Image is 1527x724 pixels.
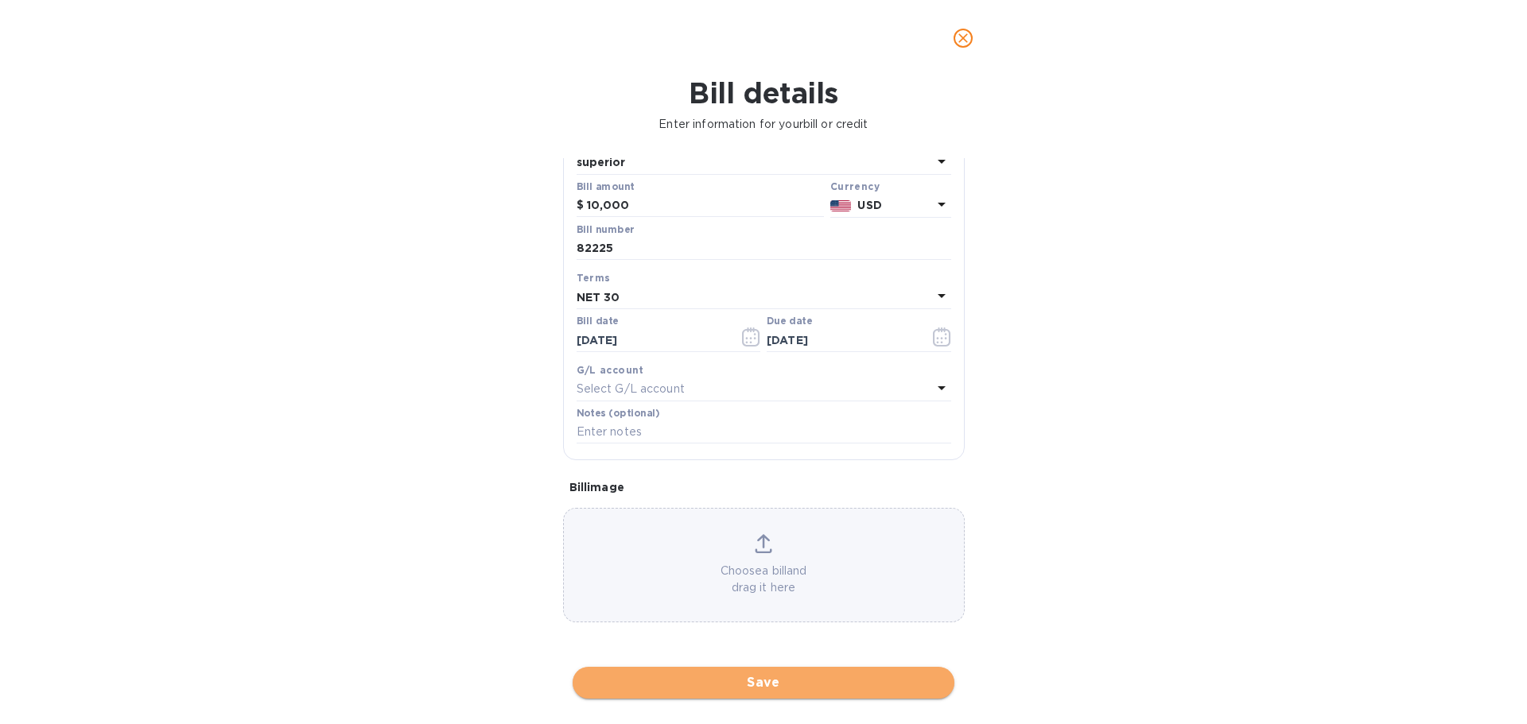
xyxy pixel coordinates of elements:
b: NET 30 [577,291,620,304]
label: Due date [767,317,812,327]
input: Select date [577,328,727,352]
b: G/L account [577,364,644,376]
input: Enter bill number [577,237,951,261]
div: $ [577,194,587,218]
label: Notes (optional) [577,408,660,418]
label: Bill amount [577,182,634,192]
p: Choose a bill and drag it here [564,563,964,596]
span: Save [585,673,942,692]
img: USD [830,200,852,211]
label: Bill number [577,225,634,234]
input: Due date [767,328,917,352]
button: close [944,19,982,57]
input: Enter notes [577,420,951,444]
input: $ Enter bill amount [587,194,824,218]
p: Enter information for your bill or credit [13,116,1514,133]
button: Save [573,667,954,699]
b: USD [857,199,881,211]
label: Bill date [577,317,619,327]
b: superior [577,156,626,168]
p: Bill image [569,479,958,495]
b: Currency [830,180,880,192]
h1: Bill details [13,76,1514,110]
b: Terms [577,272,611,284]
p: Select G/L account [577,381,685,397]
